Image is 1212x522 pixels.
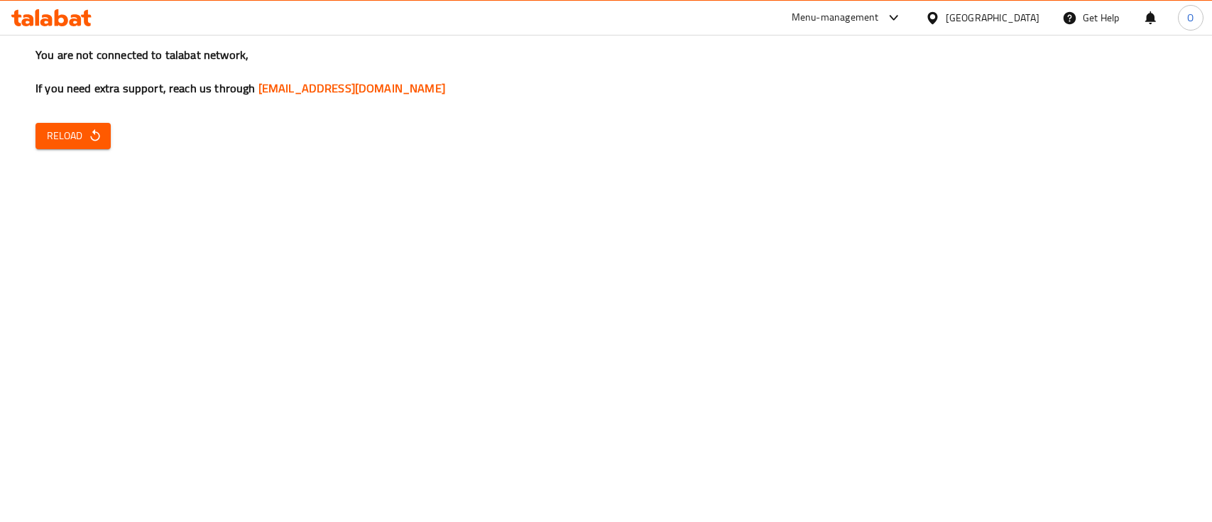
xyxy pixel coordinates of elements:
span: Reload [47,127,99,145]
h3: You are not connected to talabat network, If you need extra support, reach us through [36,47,1176,97]
span: O [1187,10,1194,26]
button: Reload [36,123,111,149]
div: Menu-management [792,9,879,26]
a: [EMAIL_ADDRESS][DOMAIN_NAME] [258,77,445,99]
div: [GEOGRAPHIC_DATA] [946,10,1039,26]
